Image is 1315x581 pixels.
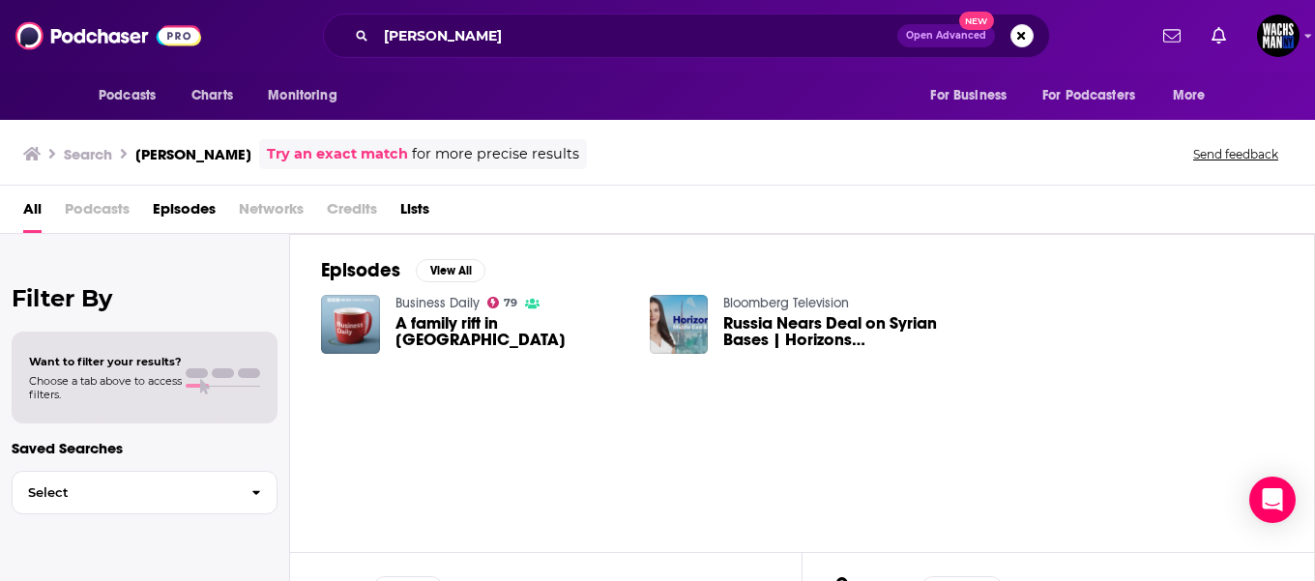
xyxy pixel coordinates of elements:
span: 79 [504,299,517,307]
button: Send feedback [1187,146,1284,162]
span: Select [13,486,236,499]
button: open menu [1159,77,1230,114]
button: open menu [1030,77,1163,114]
a: Russia Nears Deal on Syrian Bases | Horizons Middle East & Africa 12/13/2024 [723,315,954,348]
button: View All [416,259,485,282]
span: Charts [191,82,233,109]
a: A family rift in Syria [395,315,627,348]
h2: Filter By [12,284,278,312]
span: Credits [327,193,377,233]
a: Bloomberg Television [723,295,849,311]
span: Russia Nears Deal on Syrian Bases | Horizons [GEOGRAPHIC_DATA] & [GEOGRAPHIC_DATA] [DATE] [723,315,954,348]
a: Episodes [153,193,216,233]
button: open menu [254,77,362,114]
a: Lists [400,193,429,233]
a: Charts [179,77,245,114]
span: For Business [930,82,1007,109]
span: Choose a tab above to access filters. [29,374,182,401]
div: Open Intercom Messenger [1249,477,1296,523]
a: Show notifications dropdown [1204,19,1234,52]
p: Saved Searches [12,439,278,457]
h3: Search [64,145,112,163]
div: Search podcasts, credits, & more... [323,14,1050,58]
img: Podchaser - Follow, Share and Rate Podcasts [15,17,201,54]
input: Search podcasts, credits, & more... [376,20,897,51]
button: Show profile menu [1257,15,1300,57]
span: For Podcasters [1042,82,1135,109]
span: Networks [239,193,304,233]
span: Podcasts [99,82,156,109]
h2: Episodes [321,258,400,282]
button: Select [12,471,278,514]
span: Open Advanced [906,31,986,41]
img: User Profile [1257,15,1300,57]
img: A family rift in Syria [321,295,380,354]
span: A family rift in [GEOGRAPHIC_DATA] [395,315,627,348]
button: open menu [85,77,181,114]
a: All [23,193,42,233]
img: Russia Nears Deal on Syrian Bases | Horizons Middle East & Africa 12/13/2024 [650,295,709,354]
span: for more precise results [412,143,579,165]
span: New [959,12,994,30]
button: Open AdvancedNew [897,24,995,47]
span: Monitoring [268,82,336,109]
a: Try an exact match [267,143,408,165]
span: More [1173,82,1206,109]
span: Want to filter your results? [29,355,182,368]
span: Logged in as WachsmanNY [1257,15,1300,57]
button: open menu [917,77,1031,114]
h3: [PERSON_NAME] [135,145,251,163]
span: Podcasts [65,193,130,233]
a: EpisodesView All [321,258,485,282]
a: 79 [487,297,518,308]
a: Business Daily [395,295,480,311]
a: Show notifications dropdown [1155,19,1188,52]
